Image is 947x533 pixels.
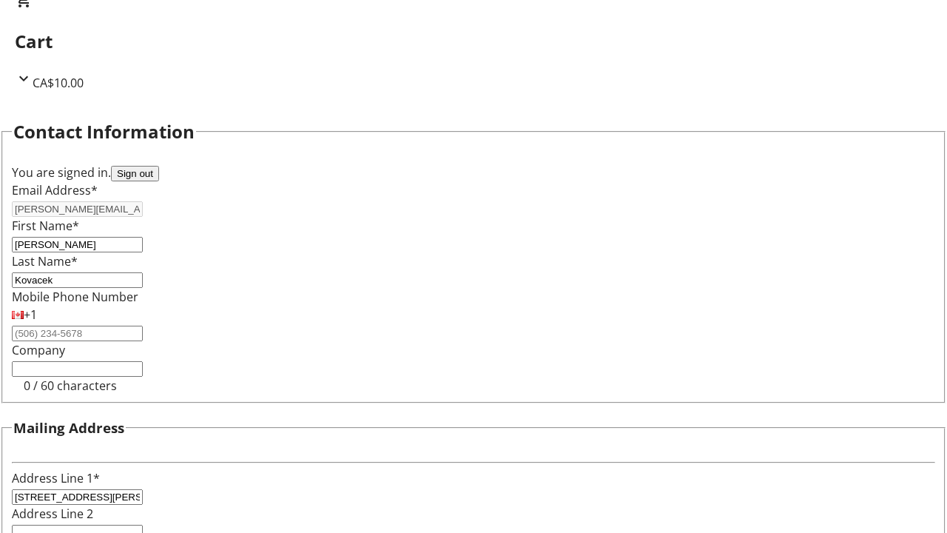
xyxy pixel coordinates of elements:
label: Company [12,342,65,358]
button: Sign out [111,166,159,181]
label: Mobile Phone Number [12,289,138,305]
label: Address Line 2 [12,506,93,522]
h2: Cart [15,28,932,55]
div: You are signed in. [12,164,935,181]
tr-character-limit: 0 / 60 characters [24,378,117,394]
span: CA$10.00 [33,75,84,91]
h2: Contact Information [13,118,195,145]
input: (506) 234-5678 [12,326,143,341]
label: Last Name* [12,253,78,269]
label: First Name* [12,218,79,234]
label: Address Line 1* [12,470,100,486]
h3: Mailing Address [13,418,124,438]
label: Email Address* [12,182,98,198]
input: Address [12,489,143,505]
